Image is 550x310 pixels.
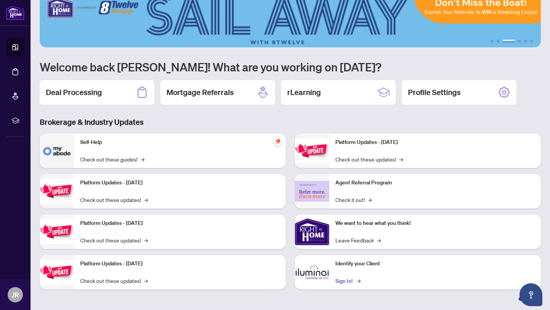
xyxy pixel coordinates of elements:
a: Sign In!→ [335,276,359,285]
img: Platform Updates - June 23, 2025 [295,139,329,163]
span: pushpin [273,137,283,146]
p: Platform Updates - [DATE] [335,138,535,147]
h1: Welcome back [PERSON_NAME]! What are you working on [DATE]? [40,60,541,74]
span: → [368,195,372,204]
a: Check out these updates!→ [80,195,148,204]
button: 2 [497,40,500,43]
button: 5 [524,40,527,43]
a: Check out these updates!→ [80,236,148,244]
span: → [377,236,381,244]
span: → [399,155,403,163]
a: Leave Feedback→ [335,236,381,244]
button: Open asap [519,283,542,306]
img: Platform Updates - September 16, 2025 [40,179,74,203]
p: Identify your Client [335,260,535,268]
h2: Deal Processing [46,87,102,98]
p: Platform Updates - [DATE] [80,179,280,187]
span: JR [12,289,19,300]
a: Check it out!→ [335,195,372,204]
button: 3 [503,40,515,43]
p: Self-Help [80,138,280,147]
a: Check out these guides!→ [80,155,144,163]
span: → [144,236,148,244]
img: Platform Updates - July 8, 2025 [40,260,74,284]
h2: rLearning [287,87,321,98]
button: 6 [530,40,533,43]
button: 1 [490,40,493,43]
a: Check out these updates!→ [335,155,403,163]
h2: Profile Settings [408,87,461,98]
img: Platform Updates - July 21, 2025 [40,220,74,244]
p: We want to hear what you think! [335,219,535,228]
img: logo [6,6,24,20]
img: Self-Help [40,134,74,168]
img: We want to hear what you think! [295,215,329,249]
h2: Mortgage Referrals [167,87,234,98]
p: Platform Updates - [DATE] [80,219,280,228]
img: Agent Referral Program [295,181,329,202]
span: → [141,155,144,163]
img: Identify your Client [295,255,329,289]
a: Check out these updates!→ [80,276,148,285]
p: Platform Updates - [DATE] [80,260,280,268]
span: → [144,195,148,204]
button: 4 [518,40,521,43]
p: Agent Referral Program [335,179,535,187]
span: → [357,276,361,285]
span: → [144,276,148,285]
h3: Brokerage & Industry Updates [40,117,541,128]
